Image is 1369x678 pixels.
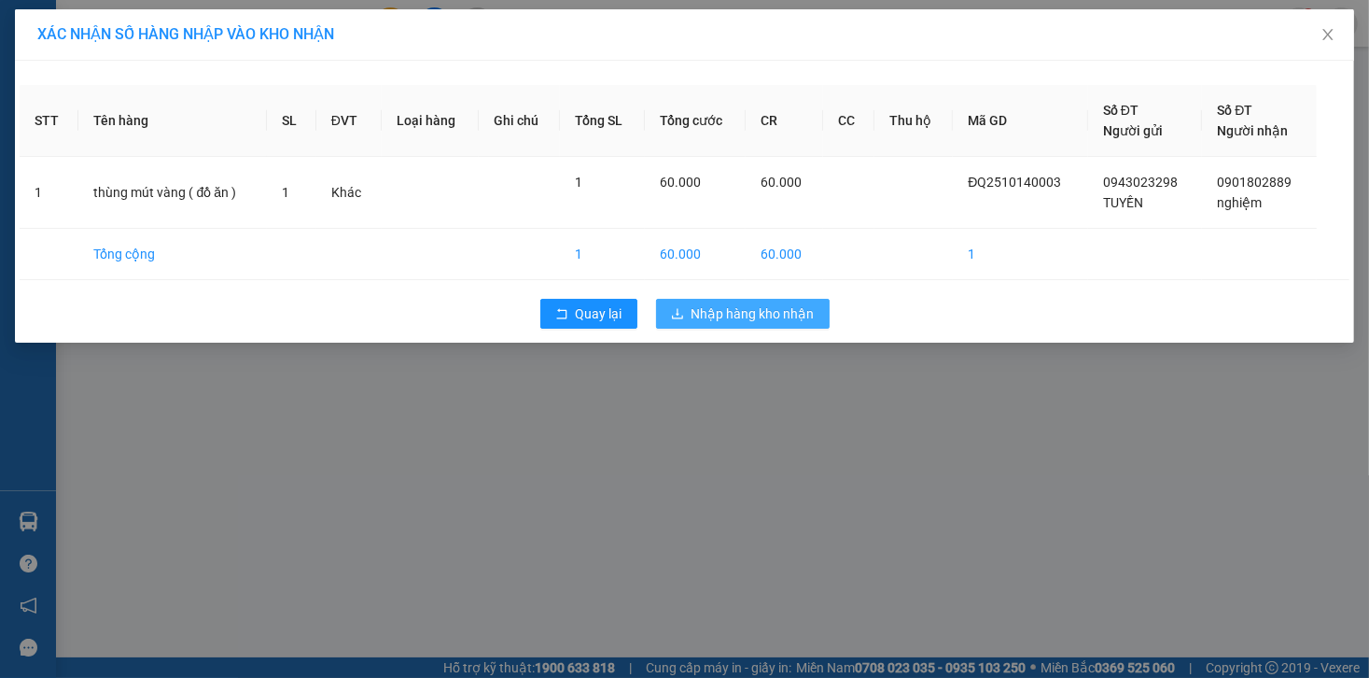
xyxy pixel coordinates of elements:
div: 054202007410 [16,109,178,132]
div: TẤN [191,61,308,83]
th: SL [267,85,316,157]
span: 1 [575,175,582,190]
span: Người nhận [1217,123,1288,138]
th: Tổng SL [560,85,645,157]
span: DĐ: [191,120,218,139]
th: Mã GD [953,85,1088,157]
span: TUYỀN [1103,195,1143,210]
td: 1 [20,157,78,229]
span: Gửi: [16,18,45,37]
span: Nhập hàng kho nhận [691,304,815,324]
th: Loại hàng [382,85,479,157]
span: download [671,307,684,322]
td: 60.000 [746,229,823,280]
div: liên ([PERSON_NAME]) [16,38,178,83]
span: rollback [555,307,568,322]
td: Tổng cộng [78,229,267,280]
th: Tổng cước [645,85,746,157]
th: CR [746,85,823,157]
td: 1 [560,229,645,280]
span: 60.000 [660,175,701,190]
th: CC [823,85,874,157]
span: Quay lại [576,304,622,324]
th: Ghi chú [479,85,561,157]
td: 1 [953,229,1088,280]
th: ĐVT [316,85,382,157]
span: 107 [218,109,266,142]
button: downloadNhập hàng kho nhận [656,299,830,329]
th: STT [20,85,78,157]
span: nghiệm [1217,195,1262,210]
div: Dọc Đường [191,16,308,61]
span: ĐQ2510140003 [968,175,1061,190]
div: Quận 10 [16,16,178,38]
button: rollbackQuay lại [540,299,637,329]
span: Số ĐT [1217,103,1252,118]
span: Người gửi [1103,123,1163,138]
span: XÁC NHẬN SỐ HÀNG NHẬP VÀO KHO NHẬN [37,25,334,43]
th: Tên hàng [78,85,267,157]
td: 60.000 [645,229,746,280]
span: 1 [282,185,289,200]
span: 0901802889 [1217,175,1292,190]
span: Nhận: [191,18,236,37]
span: 60.000 [761,175,802,190]
td: Khác [316,157,382,229]
span: close [1320,27,1335,42]
th: Thu hộ [874,85,953,157]
span: Số ĐT [1103,103,1139,118]
button: Close [1302,9,1354,62]
span: 0943023298 [1103,175,1178,190]
td: thùng mút vàng ( đồ ăn ) [78,157,267,229]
